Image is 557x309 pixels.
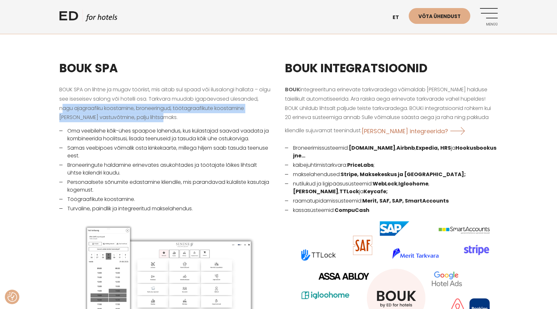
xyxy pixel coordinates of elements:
a: et [389,10,409,25]
li: Töögraafikute koostamine. [59,195,272,203]
strong: WebLock [373,180,397,187]
strong: PriceLabs [347,161,374,169]
li: käibejuhtimistarkvara: ; [285,161,498,169]
strong: Stripe, Maksekeskus ja [GEOGRAPHIC_DATA]; [341,171,466,178]
img: Revisit consent button [7,292,17,302]
strong: [PERSON_NAME] [293,188,338,195]
p: integreerituna erinevate tarkvaradega võimaldab [PERSON_NAME] halduse täielikult automatiseerida.... [285,85,498,139]
strong: [DOMAIN_NAME] [349,144,396,152]
strong: Hookusbookus jne… [293,144,496,159]
strong: Expedia, HRS [416,144,451,152]
a: Võta ühendust [409,8,470,24]
li: raamatupidamissüsteemid: [285,197,498,205]
button: Nõusolekueelistused [7,292,17,302]
strong: Airbnb [396,144,415,152]
strong: Keycafe; [364,188,388,195]
strong: Merit, SAF, SAP, SmartAccounts [362,197,449,204]
strong: TTLock [339,188,359,195]
li: Samas veebipoes võimalik osta kinkekaarte, millega hiljem saab tasuda teenuse eest. [59,144,272,160]
h3: BOUK SPA [59,60,272,77]
strong: BOUK [285,86,300,93]
h3: BOUK INTEGRATSIOONID [285,60,498,77]
strong: CompuCash [335,206,369,214]
a: [PERSON_NAME] integreerida? [362,122,471,139]
li: Broneerimissüsteemid: , , ja [285,144,498,160]
p: BOUK SPA on lihtne ja mugav tööriist, mis aitab sul spaad või ilusalongi hallata – olgu see isese... [59,85,272,122]
li: Turvaline, paindlik ja integreeritud makselahendus. [59,205,272,213]
li: makselahendused: [285,171,498,178]
span: Menüü [480,23,498,26]
li: nutilukud ja ligipääsusüsteemid: , , , ja [285,180,498,195]
strong: Igloohome [398,180,428,187]
li: Broneeringute haldamine erinevates asukohtades ja töötajate lõikes lihtsalt ühtse kalendri kaudu. [59,161,272,177]
li: Personaalsete sõnumite edastamine kliendile, mis parandavad külaliste kasutaja kogemust. [59,178,272,194]
a: ED HOTELS [59,10,117,26]
li: Oma veebilehe kõik-ühes spaapoe lahendus, kus külastajad saavad vaadata ja kombineerida hoolitsus... [59,127,272,143]
a: Menüü [480,8,498,26]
